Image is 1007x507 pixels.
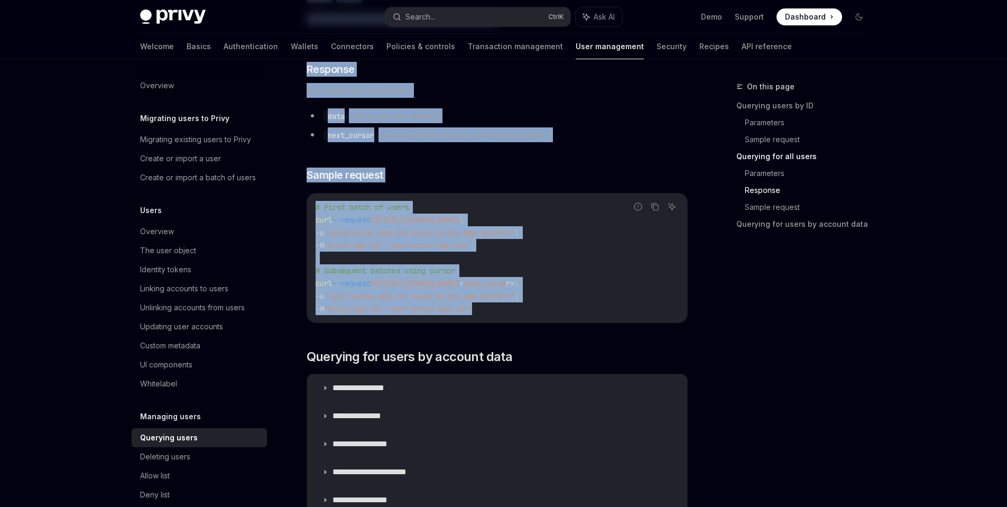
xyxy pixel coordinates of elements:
[324,228,514,237] span: "<your-privy-app-id>:<your-privy-app-secret>"
[735,12,764,22] a: Support
[851,8,867,25] button: Toggle dark mode
[657,34,687,59] a: Security
[316,266,455,275] span: # Subsequent batches using cursor
[324,291,514,301] span: "<your-privy-app-id>:<your-privy-app-secret>"
[132,485,267,504] a: Deny list
[307,62,355,77] span: Response
[510,279,514,288] span: >
[701,12,722,22] a: Demo
[736,148,876,165] a: Querying for all users
[548,13,564,21] span: Ctrl K
[132,222,267,241] a: Overview
[514,228,519,237] span: \
[132,466,267,485] a: Allow list
[140,450,190,463] div: Deleting users
[383,215,459,225] span: [URL][DOMAIN_NAME]
[316,304,324,314] span: -H
[132,241,267,260] a: The user object
[132,149,267,168] a: Create or import a user
[745,131,876,148] a: Sample request
[665,200,679,214] button: Ask AI
[745,114,876,131] a: Parameters
[140,320,223,333] div: Updating user accounts
[132,279,267,298] a: Linking accounts to users
[132,355,267,374] a: UI components
[383,279,459,288] span: [URL][DOMAIN_NAME]
[132,447,267,466] a: Deleting users
[648,200,662,214] button: Copy the contents from the code block
[132,260,267,279] a: Identity tokens
[631,200,645,214] button: Report incorrect code
[140,79,174,92] div: Overview
[132,374,267,393] a: Whitelabel
[576,7,622,26] button: Ask AI
[291,34,318,59] a: Wallets
[742,34,792,59] a: API reference
[316,202,409,212] span: # First batch of users
[140,34,174,59] a: Welcome
[132,76,267,95] a: Overview
[332,215,371,225] span: --request
[140,358,192,371] div: UI components
[140,377,177,390] div: Whitelabel
[371,279,383,288] span: GET
[745,199,876,216] a: Sample request
[316,291,324,301] span: -u
[464,279,506,288] span: next_curso
[140,204,162,217] h5: Users
[140,244,196,257] div: The user object
[132,317,267,336] a: Updating user accounts
[132,298,267,317] a: Unlinking accounts from users
[140,263,191,276] div: Identity tokens
[132,336,267,355] a: Custom metadata
[777,8,842,25] a: Dashboard
[745,182,876,199] a: Response
[785,12,826,22] span: Dashboard
[224,34,278,59] a: Authentication
[332,279,371,288] span: --request
[307,83,688,98] span: The response will include:
[140,410,201,423] h5: Managing users
[514,291,519,301] span: \
[140,171,256,184] div: Create or import a batch of users
[324,241,472,250] span: "privy-app-id: <your-privy-app-id>"
[468,34,563,59] a: Transaction management
[140,10,206,24] img: dark logo
[140,133,251,146] div: Migrating existing users to Privy
[385,7,570,26] button: Search...CtrlK
[371,215,383,225] span: GET
[594,12,615,22] span: Ask AI
[307,348,513,365] span: Querying for users by account data
[307,108,688,123] li: : Array of user objects
[576,34,644,59] a: User management
[459,215,464,225] span: \
[140,469,170,482] div: Allow list
[324,130,378,141] code: next_cursor
[699,34,729,59] a: Recipes
[187,34,211,59] a: Basics
[140,112,229,125] h5: Migrating users to Privy
[324,110,349,122] code: data
[316,228,324,237] span: -u
[736,97,876,114] a: Querying users by ID
[745,165,876,182] a: Parameters
[140,225,174,238] div: Overview
[331,34,374,59] a: Connectors
[386,34,455,59] a: Policies & controls
[140,301,245,314] div: Unlinking accounts from users
[405,11,435,23] div: Search...
[514,279,519,288] span: \
[459,279,464,288] span: <
[316,215,332,225] span: curl
[316,279,332,288] span: curl
[736,216,876,233] a: Querying for users by account data
[140,282,228,295] div: Linking accounts to users
[132,168,267,187] a: Create or import a batch of users
[132,428,267,447] a: Querying users
[140,488,170,501] div: Deny list
[307,168,383,182] span: Sample request
[140,152,221,165] div: Create or import a user
[316,241,324,250] span: -H
[132,130,267,149] a: Migrating existing users to Privy
[140,431,198,444] div: Querying users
